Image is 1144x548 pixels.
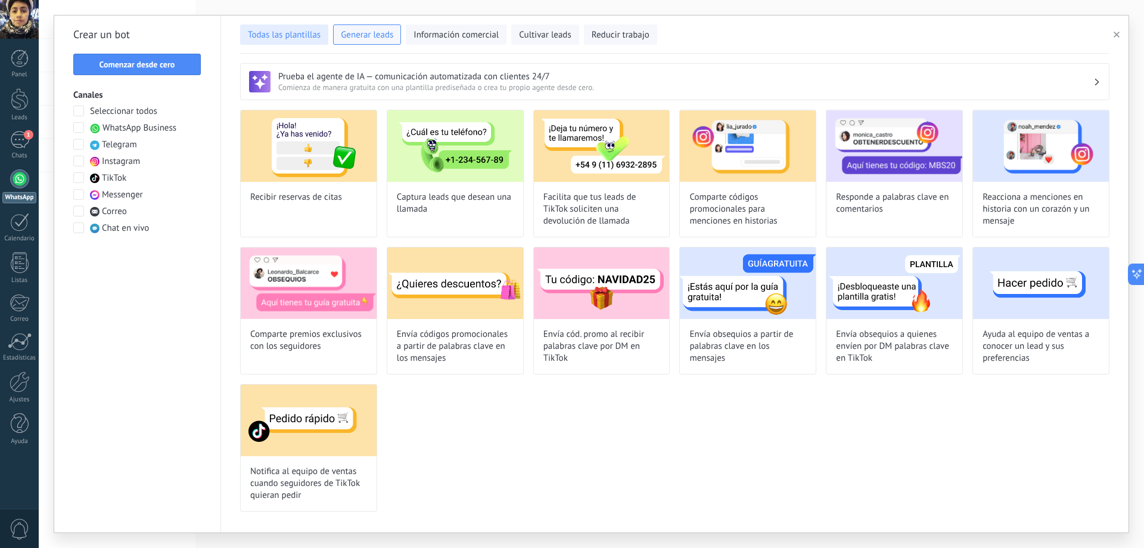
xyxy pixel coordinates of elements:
img: Responde a palabras clave en comentarios [826,110,962,182]
span: Captura leads que desean una llamada [397,191,514,215]
span: Notifica al equipo de ventas cuando seguidores de TikTok quieran pedir [250,466,367,501]
div: Ayuda [2,438,37,445]
div: Correo [2,315,37,323]
span: Generar leads [341,29,393,41]
button: Generar leads [333,24,401,45]
h2: Crear un bot [73,25,201,44]
div: Calendario [2,235,37,243]
div: Estadísticas [2,354,37,362]
span: Cultivar leads [519,29,571,41]
img: Envía cód. promo al recibir palabras clave por DM en TikTok [534,247,670,319]
button: Cultivar leads [511,24,579,45]
div: Panel [2,71,37,79]
span: Seleccionar todos [90,106,157,117]
span: Reacciona a menciones en historia con un corazón y un mensaje [983,191,1099,227]
button: Comenzar desde cero [73,54,201,75]
span: Telegram [102,139,137,151]
button: Reducir trabajo [584,24,657,45]
div: Ajustes [2,396,37,404]
img: Captura leads que desean una llamada [387,110,523,182]
span: Correo [102,206,127,218]
span: Recibir reservas de citas [250,191,342,203]
button: Información comercial [406,24,506,45]
img: Reacciona a menciones en historia con un corazón y un mensaje [973,110,1109,182]
span: Responde a palabras clave en comentarios [836,191,953,215]
img: Envía obsequios a quienes envíen por DM palabras clave en TikTok [826,247,962,319]
span: Envía obsequios a quienes envíen por DM palabras clave en TikTok [836,329,953,364]
span: Envía cód. promo al recibir palabras clave por DM en TikTok [543,329,660,364]
span: Reducir trabajo [592,29,649,41]
span: Comparte códigos promocionales para menciones en historias [689,191,806,227]
img: Notifica al equipo de ventas cuando seguidores de TikTok quieran pedir [241,385,377,456]
span: Comienza de manera gratuita con una plantilla prediseñada o crea tu propio agente desde cero. [278,82,1093,92]
span: Comenzar desde cero [100,60,175,69]
img: Facilita que tus leads de TikTok soliciten una devolución de llamada [534,110,670,182]
img: Ayuda al equipo de ventas a conocer un lead y sus preferencias [973,247,1109,319]
span: Envía códigos promocionales a partir de palabras clave en los mensajes [397,329,514,364]
span: Envía obsequios a partir de palabras clave en los mensajes [689,329,806,364]
img: Comparte códigos promocionales para menciones en historias [680,110,816,182]
h3: Canales [73,89,201,101]
button: Todas las plantillas [240,24,328,45]
span: Información comercial [414,29,499,41]
div: Leads [2,114,37,122]
img: Envía códigos promocionales a partir de palabras clave en los mensajes [387,247,523,319]
span: Messenger [102,189,143,201]
span: Ayuda al equipo de ventas a conocer un lead y sus preferencias [983,329,1099,364]
img: Recibir reservas de citas [241,110,377,182]
div: WhatsApp [2,192,36,203]
div: Listas [2,277,37,284]
img: Envía obsequios a partir de palabras clave en los mensajes [680,247,816,319]
span: Chat en vivo [102,222,149,234]
span: TikTok [102,172,126,184]
h3: Prueba el agente de IA — comunicación automatizada con clientes 24/7 [278,71,1093,82]
span: 1 [24,130,33,140]
div: Chats [2,152,37,160]
img: Comparte premios exclusivos con los seguidores [241,247,377,319]
span: WhatsApp Business [102,122,176,134]
span: Comparte premios exclusivos con los seguidores [250,329,367,352]
span: Todas las plantillas [248,29,321,41]
span: Instagram [102,156,140,168]
span: Facilita que tus leads de TikTok soliciten una devolución de llamada [543,191,660,227]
